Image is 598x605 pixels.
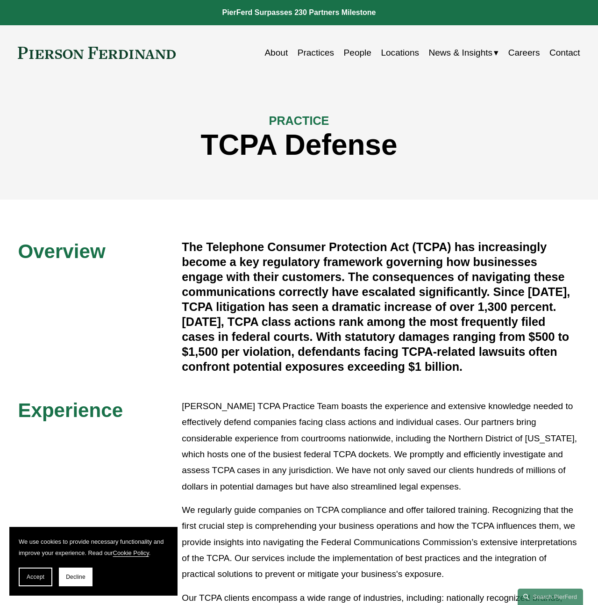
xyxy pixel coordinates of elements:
a: folder dropdown [428,44,498,62]
span: Overview [18,240,105,262]
a: Practices [298,44,334,62]
span: Decline [66,574,85,580]
button: Accept [19,568,52,586]
a: Search this site [518,589,583,605]
p: We use cookies to provide necessary functionality and improve your experience. Read our . [19,536,168,558]
p: [PERSON_NAME] TCPA Practice Team boasts the experience and extensive knowledge needed to effectiv... [182,398,580,495]
span: News & Insights [428,45,492,61]
a: About [264,44,288,62]
span: PRACTICE [269,114,329,127]
a: Cookie Policy [113,549,149,556]
a: Locations [381,44,419,62]
p: We regularly guide companies on TCPA compliance and offer tailored training. Recognizing that the... [182,502,580,583]
h4: The Telephone Consumer Protection Act (TCPA) has increasingly become a key regulatory framework g... [182,239,580,374]
a: Careers [508,44,540,62]
button: Decline [59,568,93,586]
section: Cookie banner [9,527,178,596]
a: Contact [549,44,580,62]
a: People [344,44,371,62]
h1: TCPA Defense [18,128,580,161]
span: Experience [18,399,123,421]
span: Accept [27,574,44,580]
